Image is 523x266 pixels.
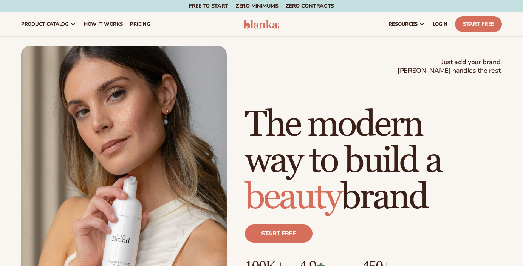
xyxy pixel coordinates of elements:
[21,21,69,27] span: product catalog
[84,21,123,27] span: How It Works
[189,2,334,9] span: Free to start · ZERO minimums · ZERO contracts
[244,20,279,29] img: logo
[429,12,451,36] a: LOGIN
[245,175,341,219] span: beauty
[433,21,447,27] span: LOGIN
[245,224,313,243] a: Start free
[398,58,502,75] span: Just add your brand. [PERSON_NAME] handles the rest.
[385,12,429,36] a: resources
[126,12,154,36] a: pricing
[455,16,502,32] a: Start Free
[130,21,150,27] span: pricing
[245,107,502,215] h1: The modern way to build a brand
[389,21,418,27] span: resources
[17,12,80,36] a: product catalog
[80,12,127,36] a: How It Works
